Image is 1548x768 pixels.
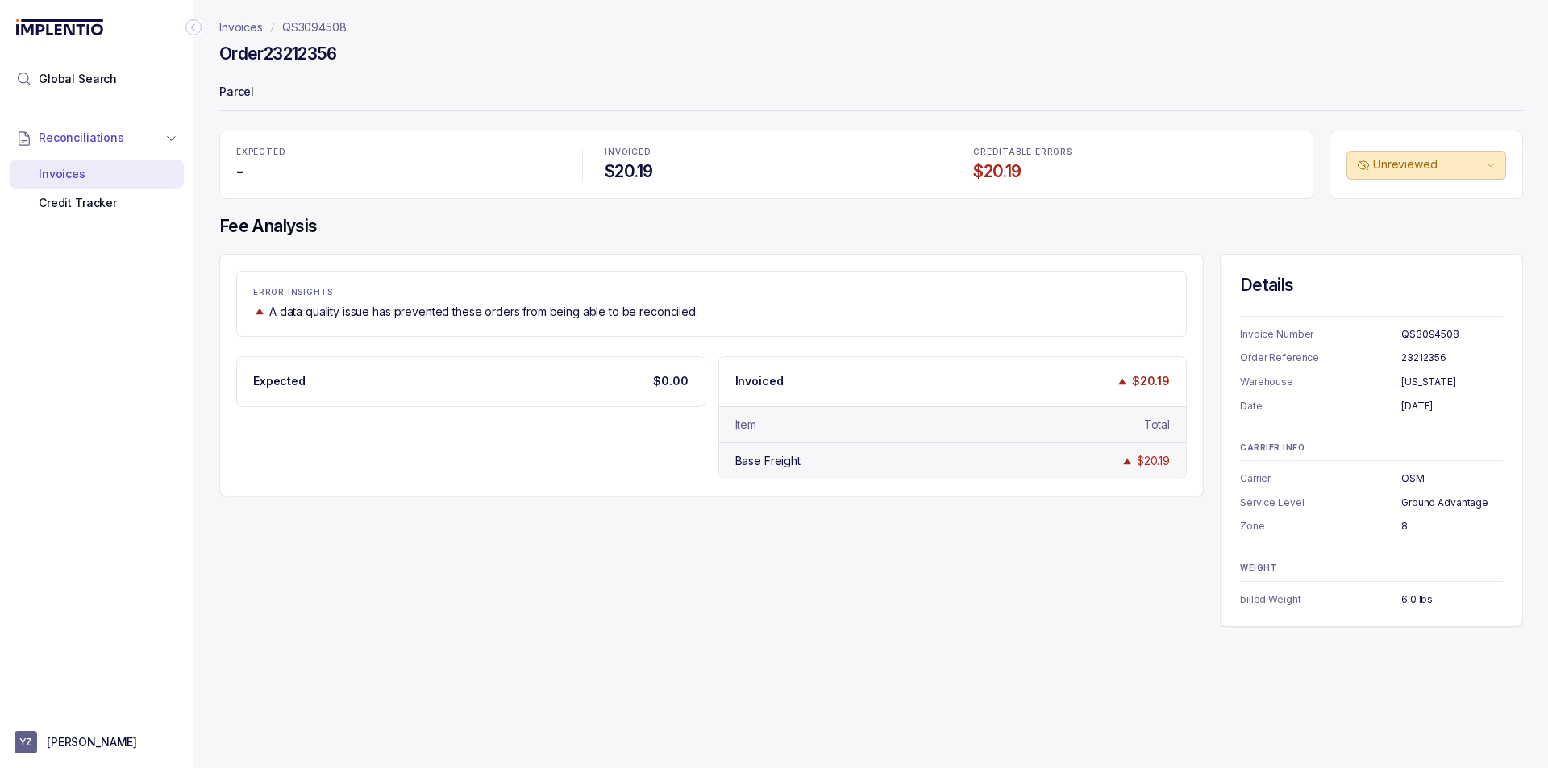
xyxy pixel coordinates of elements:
[735,453,801,469] div: Base Freight
[39,130,124,146] span: Reconciliations
[1240,374,1401,390] p: Warehouse
[236,160,560,183] h4: -
[1401,592,1503,608] p: 6.0 lbs
[1137,453,1170,469] div: $20.19
[10,120,184,156] button: Reconciliations
[973,147,1296,157] p: CREDITABLE ERRORS
[1401,374,1503,390] p: [US_STATE]
[1240,443,1503,453] p: CARRIER INFO
[10,156,184,222] div: Reconciliations
[219,19,347,35] nav: breadcrumb
[973,160,1296,183] h4: $20.19
[1240,471,1401,487] p: Carrier
[1240,495,1401,511] p: Service Level
[15,731,179,753] button: User initials[PERSON_NAME]
[735,373,784,389] p: Invoiced
[1401,350,1503,366] p: 23212356
[1401,495,1503,511] p: Ground Advantage
[1240,350,1401,366] p: Order Reference
[1240,592,1401,608] p: billed Weight
[219,43,337,65] h4: Order 23212356
[23,160,171,189] div: Invoices
[1401,398,1503,414] p: [DATE]
[1121,455,1134,467] img: trend image
[605,160,928,183] h4: $20.19
[1346,151,1506,180] button: Unreviewed
[23,189,171,218] div: Credit Tracker
[1144,417,1170,433] div: Total
[1132,373,1170,389] p: $20.19
[253,288,1170,297] p: ERROR INSIGHTS
[219,19,263,35] a: Invoices
[1240,326,1401,342] p: Invoice Number
[1240,326,1503,414] ul: Information Summary
[1240,471,1503,534] ul: Information Summary
[236,147,560,157] p: EXPECTED
[1401,326,1503,342] p: QS3094508
[219,77,1523,110] p: Parcel
[219,215,1523,238] h4: Fee Analysis
[253,305,266,318] img: trend image
[1401,518,1503,534] p: 8
[1373,156,1483,172] p: Unreviewed
[1401,471,1503,487] p: OSM
[47,734,137,750] p: [PERSON_NAME]
[1240,518,1401,534] p: Zone
[269,304,698,320] p: A data quality issue has prevented these orders from being able to be reconciled.
[653,373,688,389] p: $0.00
[1240,398,1401,414] p: Date
[1240,274,1503,297] h4: Details
[1240,563,1503,573] p: WEIGHT
[282,19,347,35] a: QS3094508
[605,147,928,157] p: INVOICED
[15,731,37,753] span: User initials
[253,373,306,389] p: Expected
[1116,376,1129,388] img: trend image
[184,18,203,37] div: Collapse Icon
[735,417,756,433] div: Item
[39,71,117,87] span: Global Search
[1240,592,1503,608] ul: Information Summary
